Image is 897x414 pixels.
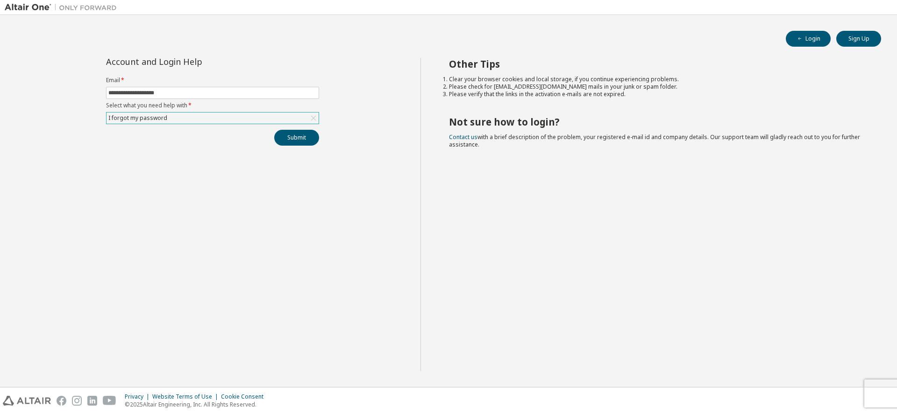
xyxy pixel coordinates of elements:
img: linkedin.svg [87,396,97,406]
button: Sign Up [836,31,881,47]
img: instagram.svg [72,396,82,406]
div: Website Terms of Use [152,393,221,400]
img: facebook.svg [57,396,66,406]
button: Login [786,31,831,47]
a: Contact us [449,133,477,141]
div: Privacy [125,393,152,400]
img: Altair One [5,3,121,12]
div: Cookie Consent [221,393,269,400]
button: Submit [274,130,319,146]
div: I forgot my password [107,112,319,124]
h2: Other Tips [449,58,865,70]
div: I forgot my password [107,113,169,123]
span: with a brief description of the problem, your registered e-mail id and company details. Our suppo... [449,133,860,148]
li: Clear your browser cookies and local storage, if you continue experiencing problems. [449,76,865,83]
h2: Not sure how to login? [449,116,865,128]
img: youtube.svg [103,396,116,406]
img: altair_logo.svg [3,396,51,406]
label: Select what you need help with [106,102,319,109]
p: © 2025 Altair Engineering, Inc. All Rights Reserved. [125,400,269,408]
li: Please check for [EMAIL_ADDRESS][DOMAIN_NAME] mails in your junk or spam folder. [449,83,865,91]
li: Please verify that the links in the activation e-mails are not expired. [449,91,865,98]
div: Account and Login Help [106,58,277,65]
label: Email [106,77,319,84]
